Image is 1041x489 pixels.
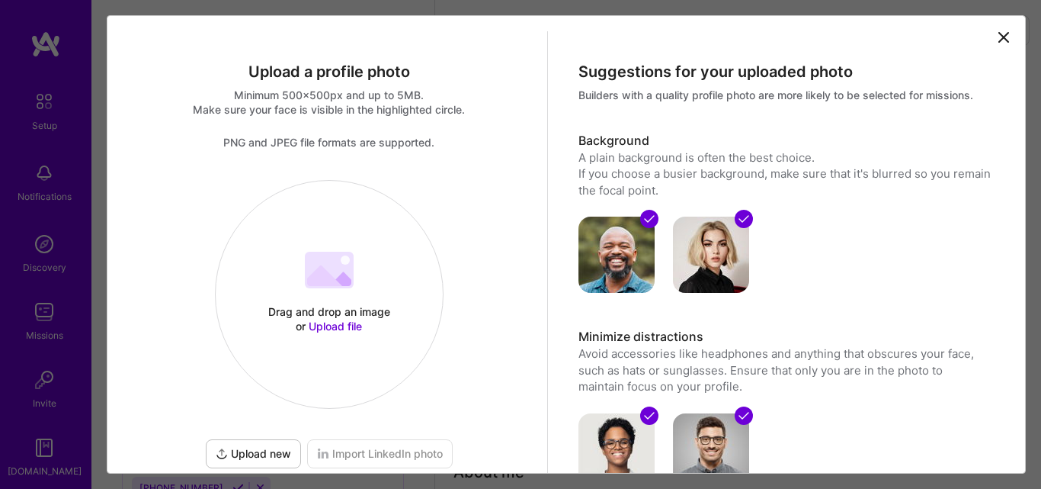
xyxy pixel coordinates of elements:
div: If you choose a busier background, make sure that it's blurred so you remain the focal point. [578,166,991,198]
button: Upload new [206,439,301,468]
img: avatar [673,217,749,293]
div: Upload a profile photo [123,62,536,82]
div: Drag and drop an image or [264,304,394,333]
div: A plain background is often the best choice. [578,150,991,166]
h3: Minimize distractions [578,329,991,346]
img: avatar [578,217,655,293]
span: Import LinkedIn photo [317,446,443,462]
div: Make sure your face is visible in the highlighted circle. [123,102,536,117]
i: icon UploadDark [216,448,228,460]
h3: Background [578,133,991,150]
div: Suggestions for your uploaded photo [578,62,991,82]
button: Import LinkedIn photo [307,439,453,468]
i: icon LinkedInDarkV2 [317,448,329,460]
p: Avoid accessories like headphones and anything that obscures your face, such as hats or sunglasse... [578,346,991,394]
span: Upload file [309,320,362,333]
span: Upload new [216,446,291,462]
div: Minimum 500x500px and up to 5MB. [123,88,536,102]
div: Builders with a quality profile photo are more likely to be selected for missions. [578,88,991,102]
div: PNG and JPEG file formats are supported. [123,135,536,150]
